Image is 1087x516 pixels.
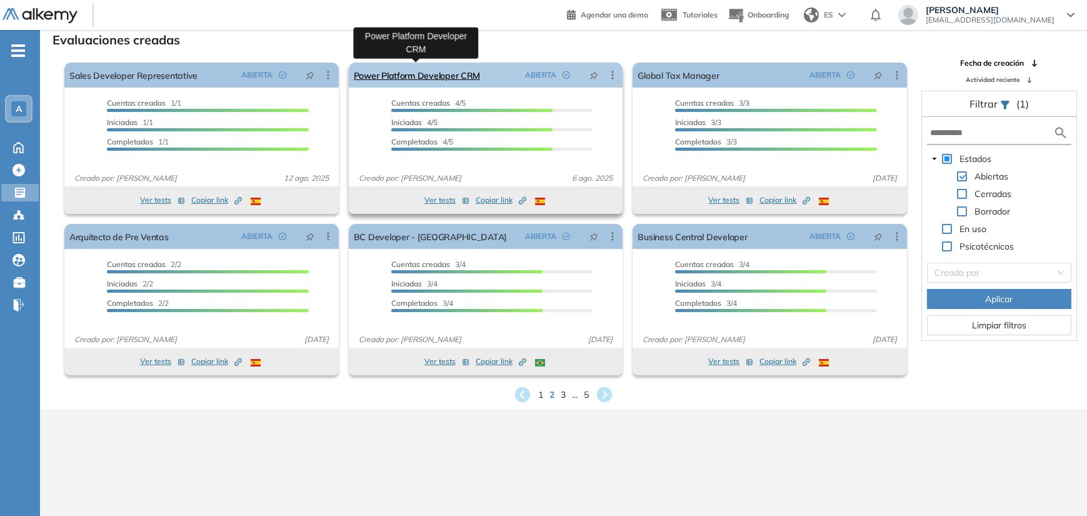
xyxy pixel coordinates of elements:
i: - [11,49,25,52]
span: Cuentas creadas [107,98,166,108]
button: Ver tests [140,354,185,369]
span: check-circle [279,71,286,79]
span: Filtrar [969,98,1000,110]
span: 3/3 [675,137,737,146]
span: Cuentas creadas [107,260,166,269]
span: pushpin [589,70,598,80]
span: Iniciadas [391,279,422,288]
img: ESP [819,359,829,367]
span: 1/1 [107,137,169,146]
span: 4/5 [391,98,466,108]
span: Cuentas creadas [391,98,450,108]
span: pushpin [589,231,598,241]
button: pushpin [296,65,324,85]
button: Copiar link [759,193,810,208]
button: pushpin [864,226,892,246]
span: Limpiar filtros [972,318,1026,332]
span: Iniciadas [675,118,706,127]
span: Copiar link [191,356,242,367]
span: pushpin [874,231,883,241]
span: Completados [107,298,153,308]
span: 6 ago. 2025 [567,173,618,184]
button: Ver tests [140,193,185,208]
button: Copiar link [476,193,526,208]
span: Creado por: [PERSON_NAME] [354,334,466,345]
a: Agendar una demo [567,6,648,21]
span: Creado por: [PERSON_NAME] [69,334,182,345]
span: Completados [391,137,438,146]
button: Copiar link [476,354,526,369]
span: Completados [107,137,153,146]
span: check-circle [563,233,570,240]
span: Borrador [972,204,1013,219]
span: Abiertas [972,169,1011,184]
span: 3/4 [675,279,721,288]
span: En uso [959,223,986,235]
span: [PERSON_NAME] [926,5,1054,15]
span: ABIERTA [525,231,556,242]
span: 3/4 [391,260,466,269]
span: ... [572,388,578,402]
button: Onboarding [728,2,789,29]
span: 12 ago. 2025 [279,173,334,184]
a: Sales Developer Representative [69,63,198,88]
span: caret-down [931,156,938,162]
span: Completados [675,298,721,308]
span: Creado por: [PERSON_NAME] [638,334,750,345]
button: Ver tests [424,193,469,208]
span: Cerradas [974,188,1011,200]
span: [EMAIL_ADDRESS][DOMAIN_NAME] [926,15,1054,25]
span: (1) [1016,96,1029,111]
button: pushpin [580,65,608,85]
a: Power Platform Developer CRM [354,63,481,88]
span: Creado por: [PERSON_NAME] [638,173,750,184]
div: Power Platform Developer CRM [353,27,478,58]
span: 3 [561,388,566,402]
img: world [804,8,819,23]
button: pushpin [296,226,324,246]
span: Creado por: [PERSON_NAME] [69,173,182,184]
span: Copiar link [191,195,242,206]
img: ESP [251,359,261,367]
span: Copiar link [759,356,810,367]
img: search icon [1053,125,1068,141]
span: check-circle [847,233,854,240]
span: 4/5 [391,118,438,127]
span: Completados [391,298,438,308]
span: Copiar link [476,195,526,206]
span: Fecha de creación [961,58,1024,69]
button: Aplicar [927,289,1071,309]
span: Psicotécnicos [959,241,1014,252]
span: pushpin [874,70,883,80]
span: Agendar una demo [581,10,648,19]
button: Ver tests [708,354,753,369]
span: Iniciadas [107,118,138,127]
span: 2/2 [107,260,181,269]
span: pushpin [306,231,314,241]
span: ES [824,9,833,21]
span: Aplicar [986,292,1013,306]
span: Iniciadas [391,118,422,127]
span: Iniciadas [107,279,138,288]
span: Iniciadas [675,279,706,288]
a: Global Tax Manager [638,63,719,88]
span: Actividad reciente [966,75,1020,84]
span: Creado por: [PERSON_NAME] [354,173,466,184]
a: BC Developer - [GEOGRAPHIC_DATA] [354,224,508,249]
img: ESP [251,198,261,205]
button: Copiar link [759,354,810,369]
span: 4/5 [391,137,453,146]
span: Copiar link [476,356,526,367]
span: Abiertas [974,171,1008,182]
span: Psicotécnicos [957,239,1016,254]
span: Cerradas [972,186,1014,201]
a: Arquitecto de Pre Ventas [69,224,169,249]
span: 2/2 [107,279,153,288]
span: 3/3 [675,118,721,127]
span: pushpin [306,70,314,80]
span: ABIERTA [525,69,556,81]
span: 3/4 [391,298,453,308]
span: Cuentas creadas [391,260,450,269]
span: ABIERTA [809,231,841,242]
span: Cuentas creadas [675,260,734,269]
